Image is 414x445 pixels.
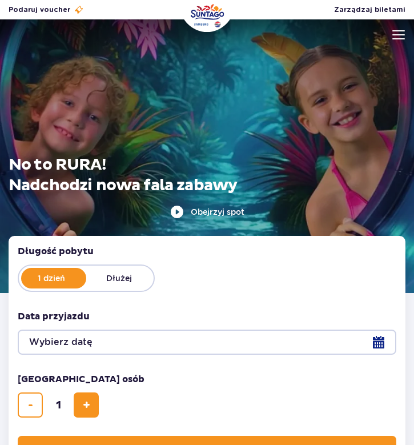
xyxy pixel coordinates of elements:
[18,330,396,355] button: Wybierz datę
[18,310,90,323] span: Data przyjazdu
[74,392,99,418] button: dodaj bilet
[9,155,405,196] h1: No to RURA! Nadchodzi nowa fala zabawy
[45,392,72,418] input: liczba biletów
[170,205,244,219] button: Obejrzyj spot
[18,392,43,418] button: usuń bilet
[334,5,405,15] a: Zarządzaj biletami
[9,5,70,15] span: Podaruj voucher
[86,270,151,287] label: Dłużej
[18,245,94,258] span: Długość pobytu
[392,30,405,39] img: Open menu
[18,373,144,386] span: [GEOGRAPHIC_DATA] osób
[9,5,84,15] a: Podaruj voucher
[19,270,84,287] label: 1 dzień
